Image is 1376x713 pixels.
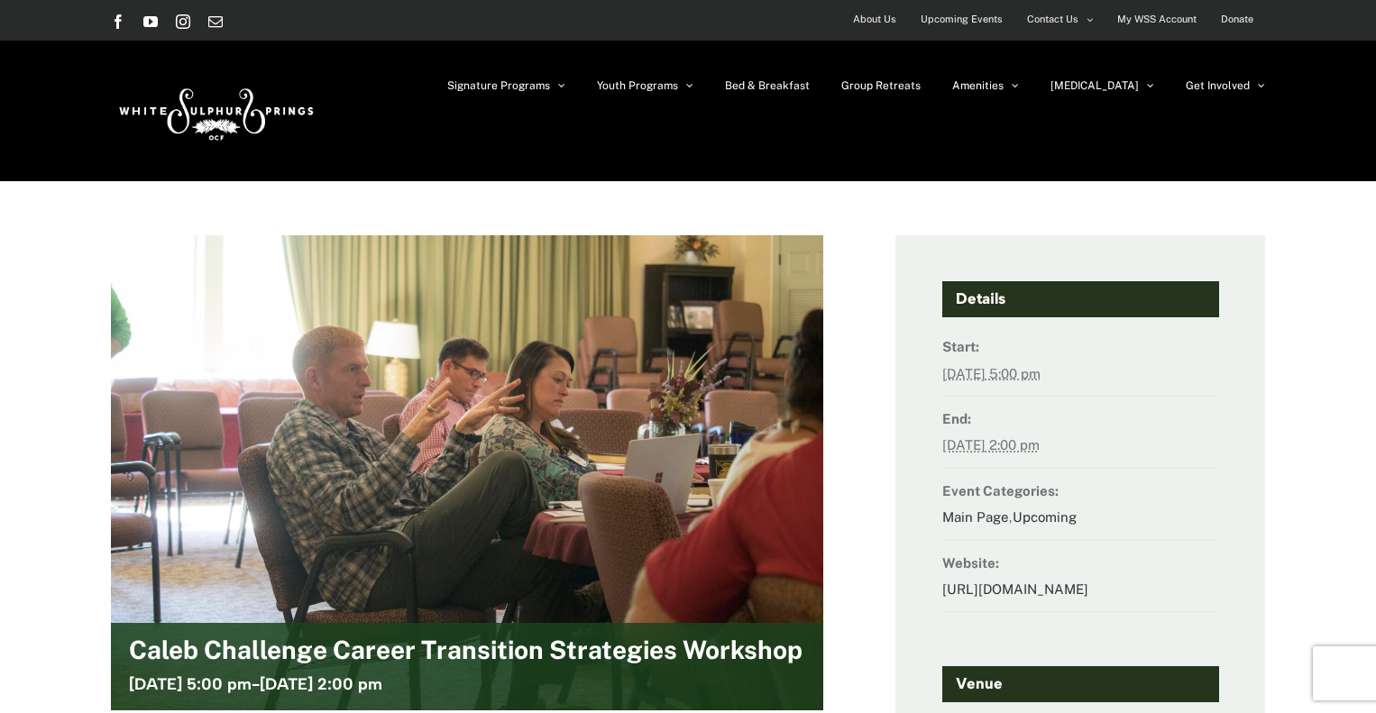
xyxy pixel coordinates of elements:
[725,80,810,91] span: Bed & Breakfast
[1050,41,1154,131] a: [MEDICAL_DATA]
[447,80,550,91] span: Signature Programs
[143,14,158,29] a: YouTube
[952,41,1019,131] a: Amenities
[841,80,921,91] span: Group Retreats
[260,674,382,694] span: [DATE] 2:00 pm
[208,14,223,29] a: Email
[725,41,810,131] a: Bed & Breakfast
[447,41,1265,131] nav: Main Menu
[1050,80,1139,91] span: [MEDICAL_DATA]
[1186,41,1265,131] a: Get Involved
[129,636,803,672] h2: Caleb Challenge Career Transition Strategies Workshop
[942,504,1219,540] dd: ,
[597,41,693,131] a: Youth Programs
[942,550,1219,576] dt: Website:
[1221,6,1253,32] span: Donate
[942,406,1219,432] dt: End:
[129,672,382,697] h3: -
[1117,6,1197,32] span: My WSS Account
[176,14,190,29] a: Instagram
[1186,80,1250,91] span: Get Involved
[942,478,1219,504] dt: Event Categories:
[1027,6,1078,32] span: Contact Us
[597,80,678,91] span: Youth Programs
[942,581,1088,597] a: [URL][DOMAIN_NAME]
[129,674,252,694] span: [DATE] 5:00 pm
[942,666,1219,702] h4: Venue
[841,41,921,131] a: Group Retreats
[853,6,896,32] span: About Us
[1013,509,1077,525] a: Upcoming
[942,281,1219,317] h4: Details
[111,14,125,29] a: Facebook
[447,41,565,131] a: Signature Programs
[942,509,1009,525] a: Main Page
[952,80,1004,91] span: Amenities
[942,437,1040,452] abbr: 2025-11-09
[942,366,1041,381] abbr: 2025-11-07
[111,69,318,153] img: White Sulphur Springs Logo
[921,6,1003,32] span: Upcoming Events
[942,334,1219,360] dt: Start:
